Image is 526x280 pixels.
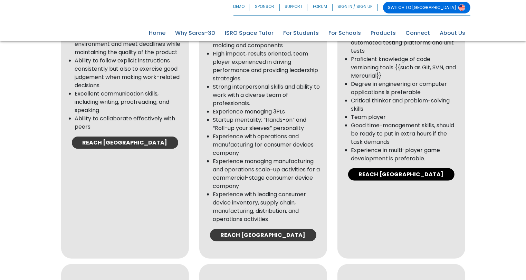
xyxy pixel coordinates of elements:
li: Ability to work in a fast-paced environment and meet deadlines while maintaining the quality of t... [75,32,182,57]
li: Excellent communication skills, including writing, proofreading, and speaking [75,90,182,114]
li: Strong interpersonal skills and ability to work with a diverse team of professionals. [213,83,320,108]
a: REACH [GEOGRAPHIC_DATA] [348,168,455,181]
li: Ability to follow explicit instructions consistently but also to exercise good judgement when mak... [75,57,182,90]
a: Home [144,28,171,39]
a: SPONSOR [250,2,280,13]
img: Switch to USA [458,4,465,11]
li: Startup mentality: “Hands-on” and “Roll-up your sleeves” personality [213,116,320,132]
a: SIGN IN / SIGN UP [333,2,378,13]
a: ISRO Space Tutor [220,28,279,39]
a: Why Saras-3D [171,28,220,39]
a: REACH [GEOGRAPHIC_DATA] [72,137,178,149]
a: SWITCH TO [GEOGRAPHIC_DATA] [383,2,470,13]
a: For Students [279,28,324,39]
a: REACH [GEOGRAPHIC_DATA] [210,229,316,241]
li: High impact, results oriented, team player experienced in driving performance and providing leade... [213,50,320,83]
li: Good time-management skills, should be ready to put in extra hours if the task demands [351,121,458,146]
li: Experience managing 3PLs [213,108,320,116]
li: Ability to collaborate effectively with peers [75,114,182,131]
a: SUPPORT [280,2,308,13]
a: Products [366,28,401,39]
a: Connect [401,28,435,39]
li: Experience working with injection molding and components [213,33,320,50]
li: Experience managing manufacturing and operations scale-up activities for a commercial-stage consu... [213,157,320,190]
li: Experience with operations and manufacturing for consumer devices company [213,132,320,157]
a: About Us [435,28,470,39]
li: Experience in implementing automated testing platforms and unit tests [351,30,458,55]
a: DEMO [233,2,250,13]
li: Experience in multi-player game development is preferable. [351,146,458,163]
li: Degree in engineering or computer applications is preferable [351,80,458,97]
a: FORUM [308,2,333,13]
li: Team player [351,113,458,121]
li: Proficient knowledge of code versioning tools {{such as Git, SVN, and Mercurial}} [351,55,458,80]
li: Critical thinker and problem-solving skills [351,97,458,113]
li: Experience with leading consumer device inventory, supply chain, manufacturing, distribution, and... [213,190,320,223]
img: Saras 3D [61,3,135,34]
a: For Schools [324,28,366,39]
